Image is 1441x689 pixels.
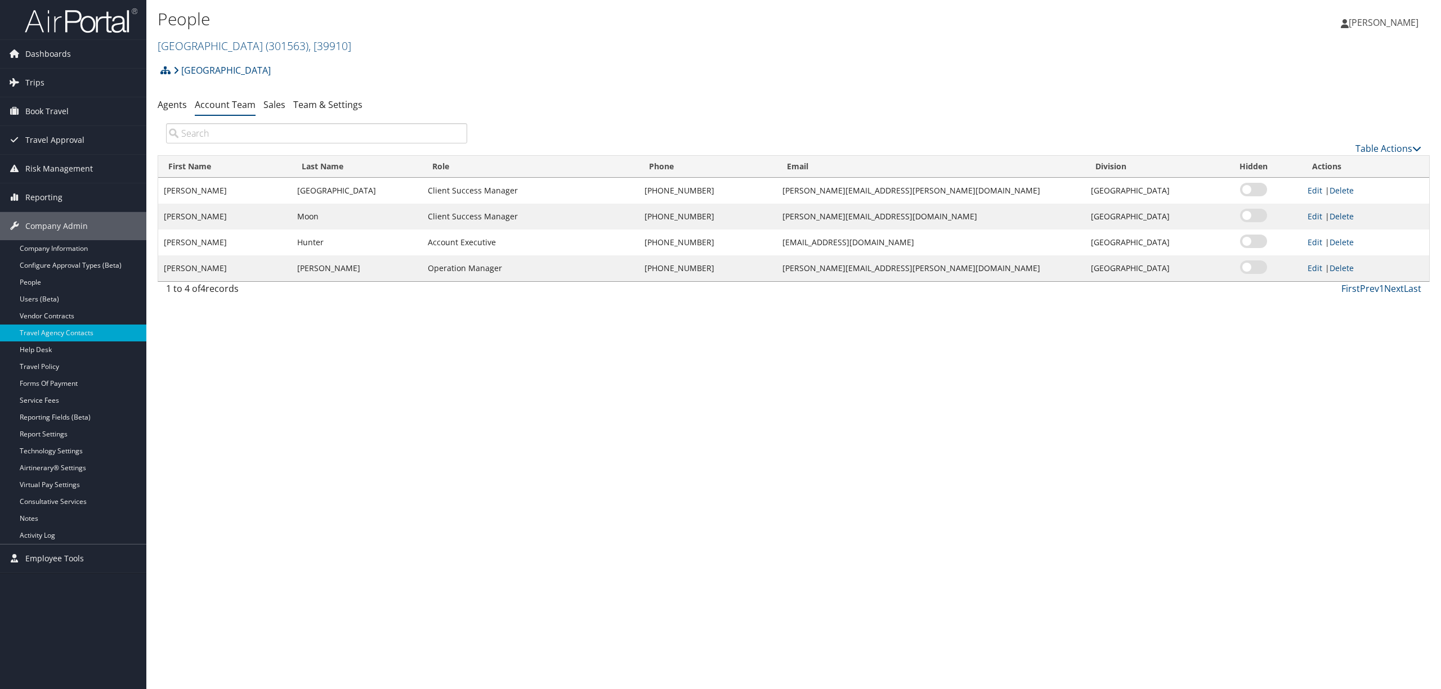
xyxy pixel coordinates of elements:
[422,156,639,178] th: Role: activate to sort column ascending
[1330,211,1354,222] a: Delete
[292,255,422,281] td: [PERSON_NAME]
[158,98,187,111] a: Agents
[1308,237,1322,247] a: Edit
[173,59,271,82] a: [GEOGRAPHIC_DATA]
[777,255,1085,281] td: [PERSON_NAME][EMAIL_ADDRESS][PERSON_NAME][DOMAIN_NAME]
[639,204,777,229] td: [PHONE_NUMBER]
[1302,229,1429,255] td: |
[1330,263,1354,273] a: Delete
[25,183,62,211] span: Reporting
[25,69,44,97] span: Trips
[422,255,639,281] td: Operation Manager
[1085,178,1206,204] td: [GEOGRAPHIC_DATA]
[25,155,93,183] span: Risk Management
[1302,204,1429,229] td: |
[1349,16,1418,29] span: [PERSON_NAME]
[158,7,1006,31] h1: People
[777,156,1085,178] th: Email: activate to sort column ascending
[293,98,363,111] a: Team & Settings
[1404,282,1421,295] a: Last
[1205,156,1301,178] th: Hidden: activate to sort column ascending
[1330,185,1354,196] a: Delete
[1341,6,1430,39] a: [PERSON_NAME]
[1085,204,1206,229] td: [GEOGRAPHIC_DATA]
[1384,282,1404,295] a: Next
[422,229,639,255] td: Account Executive
[292,178,422,204] td: [GEOGRAPHIC_DATA]
[639,178,777,204] td: [PHONE_NUMBER]
[422,178,639,204] td: Client Success Manager
[200,282,205,295] span: 4
[1085,229,1206,255] td: [GEOGRAPHIC_DATA]
[1355,142,1421,155] a: Table Actions
[1085,255,1206,281] td: [GEOGRAPHIC_DATA]
[25,40,71,68] span: Dashboards
[195,98,256,111] a: Account Team
[308,38,351,53] span: , [ 39910 ]
[158,156,292,178] th: First Name: activate to sort column ascending
[422,204,639,229] td: Client Success Manager
[158,255,292,281] td: [PERSON_NAME]
[1302,156,1429,178] th: Actions
[1330,237,1354,247] a: Delete
[292,156,422,178] th: Last Name: activate to sort column ascending
[1308,263,1322,273] a: Edit
[1308,185,1322,196] a: Edit
[639,255,777,281] td: [PHONE_NUMBER]
[1308,211,1322,222] a: Edit
[166,123,467,143] input: Search
[158,229,292,255] td: [PERSON_NAME]
[777,178,1085,204] td: [PERSON_NAME][EMAIL_ADDRESS][PERSON_NAME][DOMAIN_NAME]
[266,38,308,53] span: ( 301563 )
[1302,178,1429,204] td: |
[25,7,137,34] img: airportal-logo.png
[1379,282,1384,295] a: 1
[1360,282,1379,295] a: Prev
[263,98,285,111] a: Sales
[639,156,777,178] th: Phone
[1085,156,1206,178] th: Division: activate to sort column ascending
[639,229,777,255] td: [PHONE_NUMBER]
[1302,255,1429,281] td: |
[292,204,422,229] td: Moon
[1341,282,1360,295] a: First
[777,204,1085,229] td: [PERSON_NAME][EMAIL_ADDRESS][DOMAIN_NAME]
[25,212,88,240] span: Company Admin
[158,178,292,204] td: [PERSON_NAME]
[25,544,84,573] span: Employee Tools
[158,38,351,53] a: [GEOGRAPHIC_DATA]
[25,97,69,125] span: Book Travel
[292,229,422,255] td: Hunter
[166,282,467,301] div: 1 to 4 of records
[777,229,1085,255] td: [EMAIL_ADDRESS][DOMAIN_NAME]
[25,126,84,154] span: Travel Approval
[158,204,292,229] td: [PERSON_NAME]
